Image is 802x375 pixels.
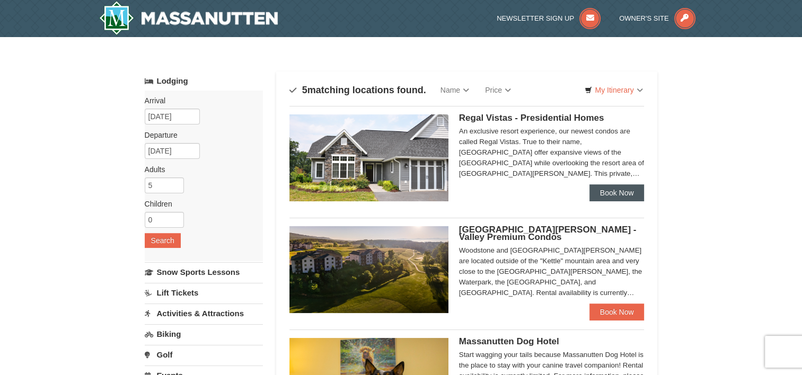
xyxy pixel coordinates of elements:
[302,85,307,95] span: 5
[589,303,645,320] a: Book Now
[99,1,278,35] img: Massanutten Resort Logo
[589,184,645,201] a: Book Now
[145,199,255,209] label: Children
[619,14,669,22] span: Owner's Site
[99,1,278,35] a: Massanutten Resort
[145,95,255,106] label: Arrival
[433,79,477,101] a: Name
[578,82,649,98] a: My Itinerary
[145,72,263,91] a: Lodging
[459,225,637,242] span: [GEOGRAPHIC_DATA][PERSON_NAME] - Valley Premium Condos
[145,233,181,248] button: Search
[145,283,263,302] a: Lift Tickets
[145,164,255,175] label: Adults
[497,14,574,22] span: Newsletter Sign Up
[145,324,263,344] a: Biking
[145,345,263,364] a: Golf
[459,245,645,298] div: Woodstone and [GEOGRAPHIC_DATA][PERSON_NAME] are located outside of the "Kettle" mountain area an...
[497,14,601,22] a: Newsletter Sign Up
[289,85,426,95] h4: matching locations found.
[459,113,604,123] span: Regal Vistas - Presidential Homes
[459,126,645,179] div: An exclusive resort experience, our newest condos are called Regal Vistas. True to their name, [G...
[459,336,559,346] span: Massanutten Dog Hotel
[145,130,255,140] label: Departure
[289,226,448,313] img: 19219041-4-ec11c166.jpg
[145,262,263,282] a: Snow Sports Lessons
[145,303,263,323] a: Activities & Attractions
[289,114,448,201] img: 19218991-1-902409a9.jpg
[477,79,519,101] a: Price
[619,14,695,22] a: Owner's Site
